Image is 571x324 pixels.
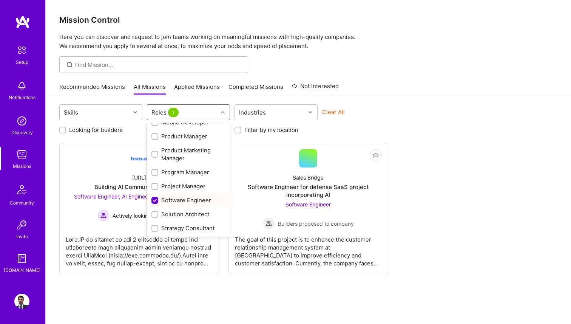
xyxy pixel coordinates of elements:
img: User Avatar [14,294,29,309]
img: discovery [14,113,29,129]
div: Missions [13,162,31,170]
div: Program Manager [151,168,225,176]
div: [DOMAIN_NAME] [4,266,40,274]
i: icon EyeClosed [373,152,379,158]
div: Sales Bridge [293,174,324,181]
a: Recommended Missions [59,83,125,95]
i: icon SearchGrey [65,60,74,69]
div: Roles [150,107,182,118]
button: Clear All [322,108,345,116]
img: Actively looking for builders [97,209,110,222]
a: Completed Missions [228,83,283,95]
img: teamwork [14,147,29,162]
div: Building AI Communication Tools [94,183,184,191]
div: Strategy Consultant [151,224,225,232]
img: Invite [14,217,29,233]
i: icon Chevron [133,110,137,114]
img: Community [13,181,31,199]
div: Skills [62,107,80,118]
div: Notifications [9,93,35,101]
img: bell [14,78,29,93]
div: [URL] [132,174,146,181]
i: icon Chevron [221,110,225,114]
p: Here you can discover and request to join teams working on meaningful missions with high-quality ... [59,33,557,51]
img: Company Logo [130,149,148,167]
label: Filter by my location [244,126,298,134]
div: Software Engineer for defense SaaS project incorporating AI [235,183,382,199]
img: guide book [14,251,29,266]
span: Software Engineer, AI Engineer, Full-Stack Developer [74,193,204,200]
div: The goal of this project is to enhance the customer relationship management system at [GEOGRAPHIC... [235,229,382,267]
div: Solution Architect [151,210,225,218]
div: Industries [237,107,268,118]
div: Project Manager [151,182,225,190]
img: setup [14,42,30,58]
div: Product Marketing Manager [151,146,225,162]
div: Software Engineer [151,196,225,204]
div: Discovery [11,129,33,136]
span: 1 [168,108,179,117]
div: Setup [16,58,28,66]
img: Builders proposed to company [263,217,275,229]
a: User Avatar [12,294,31,309]
span: Builders proposed to company [278,220,354,228]
input: Find Mission... [74,61,242,69]
span: Actively looking for builders [113,212,181,220]
a: All Missions [134,83,166,95]
a: Not Interested [292,82,339,95]
h3: Mission Control [59,15,557,25]
i: icon Chevron [309,110,312,114]
span: Software Engineer [285,201,331,208]
a: Sales BridgeSoftware Engineer for defense SaaS project incorporating AISoftware Engineer Builders... [235,149,382,269]
div: Lore.IP do sitamet co adi 2 elitseddo ei tempo inci utlaboreetd magn aliquaenim admin veniamqu no... [66,229,213,267]
div: Product Manager [151,132,225,140]
a: Applied Missions [174,83,220,95]
label: Looking for builders [69,126,123,134]
div: Community [10,199,34,207]
img: logo [15,15,30,29]
div: Invite [16,233,28,240]
a: Company Logo[URL]Building AI Communication ToolsSoftware Engineer, AI Engineer, Full-Stack Develo... [66,149,213,269]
